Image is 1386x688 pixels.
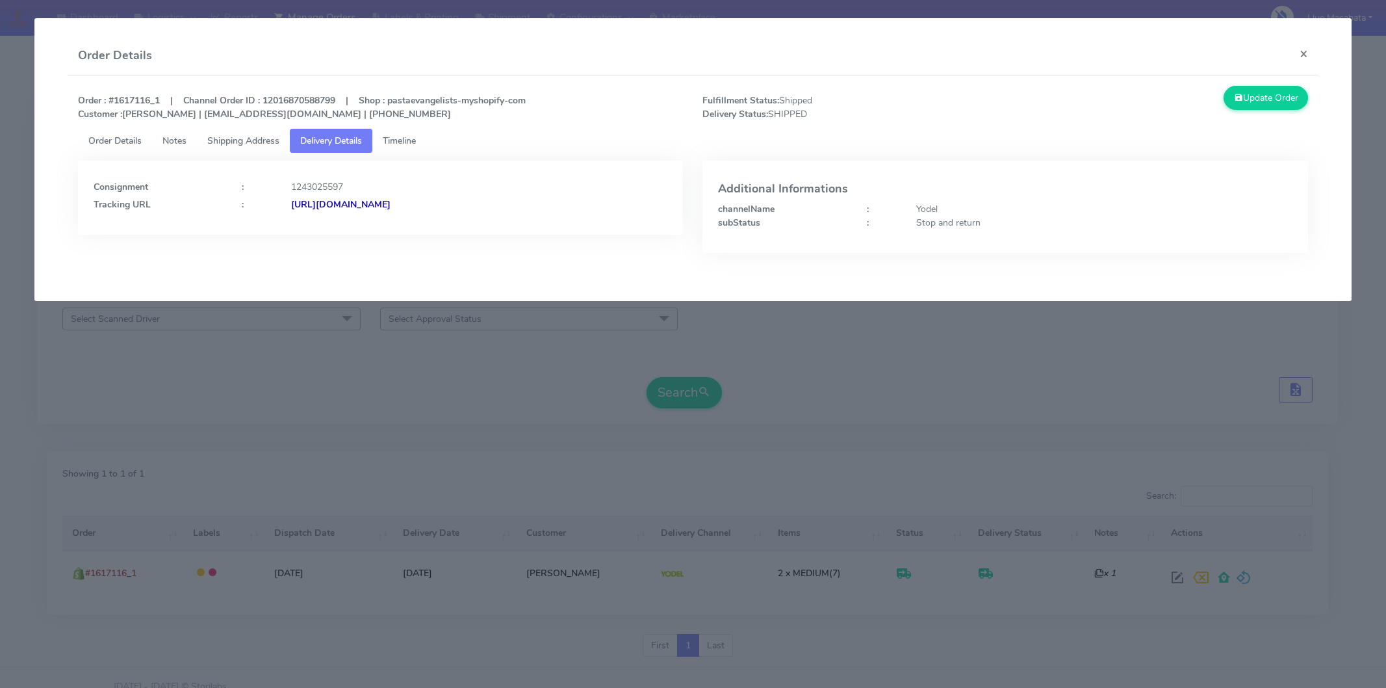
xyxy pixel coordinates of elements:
[702,108,768,120] strong: Delivery Status:
[1224,86,1308,110] button: Update Order
[300,135,362,147] span: Delivery Details
[718,203,775,215] strong: channelName
[78,108,122,120] strong: Customer :
[162,135,186,147] span: Notes
[291,198,391,211] strong: [URL][DOMAIN_NAME]
[94,181,148,193] strong: Consignment
[867,217,869,229] strong: :
[78,94,526,120] strong: Order : #1617116_1 | Channel Order ID : 12016870588799 | Shop : pastaevangelists-myshopify-com [P...
[718,183,1292,196] h4: Additional Informations
[718,217,760,229] strong: subStatus
[207,135,279,147] span: Shipping Address
[906,216,1302,230] div: Stop and return
[88,135,142,147] span: Order Details
[906,202,1302,216] div: Yodel
[94,198,151,211] strong: Tracking URL
[1289,36,1318,71] button: Close
[78,129,1308,153] ul: Tabs
[242,181,244,193] strong: :
[242,198,244,211] strong: :
[867,203,869,215] strong: :
[78,47,152,64] h4: Order Details
[702,94,779,107] strong: Fulfillment Status:
[383,135,416,147] span: Timeline
[693,94,1005,121] span: Shipped SHIPPED
[281,180,677,194] div: 1243025597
